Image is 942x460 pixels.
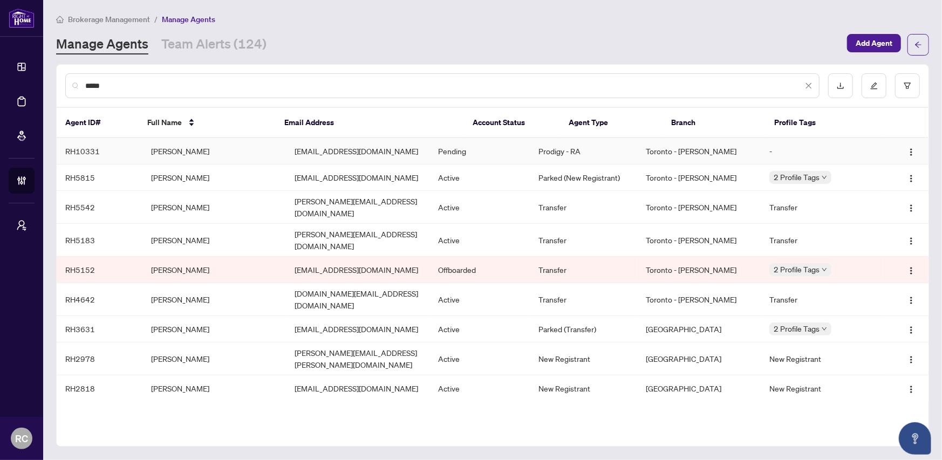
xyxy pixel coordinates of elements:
[429,164,530,191] td: Active
[57,191,142,224] td: RH5542
[429,375,530,402] td: Active
[142,164,286,191] td: [PERSON_NAME]
[907,204,916,212] img: Logo
[907,266,916,275] img: Logo
[914,41,922,49] span: arrow-left
[822,175,827,180] span: down
[837,82,844,90] span: download
[903,142,920,160] button: Logo
[530,283,637,316] td: Transfer
[903,231,920,249] button: Logo
[57,164,142,191] td: RH5815
[847,34,901,52] button: Add Agent
[903,350,920,367] button: Logo
[142,316,286,342] td: [PERSON_NAME]
[68,15,150,24] span: Brokerage Management
[805,82,813,90] span: close
[637,316,761,342] td: [GEOGRAPHIC_DATA]
[286,375,429,402] td: [EMAIL_ADDRESS][DOMAIN_NAME]
[142,283,286,316] td: [PERSON_NAME]
[903,291,920,308] button: Logo
[286,138,429,164] td: [EMAIL_ADDRESS][DOMAIN_NAME]
[429,191,530,224] td: Active
[530,257,637,283] td: Transfer
[142,191,286,224] td: [PERSON_NAME]
[142,138,286,164] td: [PERSON_NAME]
[907,174,916,183] img: Logo
[895,73,920,98] button: filter
[761,191,883,224] td: Transfer
[637,342,761,375] td: [GEOGRAPHIC_DATA]
[286,164,429,191] td: [EMAIL_ADDRESS][DOMAIN_NAME]
[822,326,827,332] span: down
[286,283,429,316] td: [DOMAIN_NAME][EMAIL_ADDRESS][DOMAIN_NAME]
[637,257,761,283] td: Toronto - [PERSON_NAME]
[903,198,920,216] button: Logo
[530,191,637,224] td: Transfer
[142,342,286,375] td: [PERSON_NAME]
[774,263,820,276] span: 2 Profile Tags
[9,8,35,28] img: logo
[530,316,637,342] td: Parked (Transfer)
[464,108,560,138] th: Account Status
[822,267,827,272] span: down
[637,191,761,224] td: Toronto - [PERSON_NAME]
[774,322,820,335] span: 2 Profile Tags
[761,283,883,316] td: Transfer
[530,164,637,191] td: Parked (New Registrant)
[907,148,916,156] img: Logo
[57,316,142,342] td: RH3631
[903,261,920,278] button: Logo
[15,431,28,446] span: RC
[429,316,530,342] td: Active
[903,169,920,186] button: Logo
[903,320,920,338] button: Logo
[766,108,882,138] th: Profile Tags
[57,224,142,257] td: RH5183
[637,164,761,191] td: Toronto - [PERSON_NAME]
[907,355,916,364] img: Logo
[761,342,883,375] td: New Registrant
[162,15,215,24] span: Manage Agents
[56,35,148,54] a: Manage Agents
[286,257,429,283] td: [EMAIL_ADDRESS][DOMAIN_NAME]
[429,342,530,375] td: Active
[761,375,883,402] td: New Registrant
[637,375,761,402] td: [GEOGRAPHIC_DATA]
[57,257,142,283] td: RH5152
[560,108,663,138] th: Agent Type
[663,108,766,138] th: Branch
[637,224,761,257] td: Toronto - [PERSON_NAME]
[856,35,892,52] span: Add Agent
[429,283,530,316] td: Active
[637,283,761,316] td: Toronto - [PERSON_NAME]
[142,375,286,402] td: [PERSON_NAME]
[903,380,920,397] button: Logo
[907,237,916,245] img: Logo
[828,73,853,98] button: download
[161,35,267,54] a: Team Alerts (124)
[16,220,27,231] span: user-switch
[276,108,464,138] th: Email Address
[142,224,286,257] td: [PERSON_NAME]
[761,224,883,257] td: Transfer
[286,224,429,257] td: [PERSON_NAME][EMAIL_ADDRESS][DOMAIN_NAME]
[761,138,883,164] td: -
[907,385,916,394] img: Logo
[154,13,158,25] li: /
[907,326,916,334] img: Logo
[899,422,931,455] button: Open asap
[530,138,637,164] td: Prodigy - RA
[57,342,142,375] td: RH2978
[57,108,139,138] th: Agent ID#
[907,296,916,305] img: Logo
[637,138,761,164] td: Toronto - [PERSON_NAME]
[862,73,886,98] button: edit
[57,375,142,402] td: RH2818
[147,116,182,128] span: Full Name
[286,342,429,375] td: [PERSON_NAME][EMAIL_ADDRESS][PERSON_NAME][DOMAIN_NAME]
[429,138,530,164] td: Pending
[142,257,286,283] td: [PERSON_NAME]
[870,82,878,90] span: edit
[286,316,429,342] td: [EMAIL_ADDRESS][DOMAIN_NAME]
